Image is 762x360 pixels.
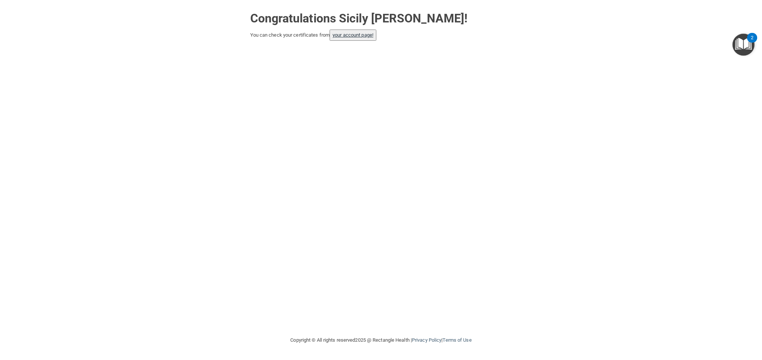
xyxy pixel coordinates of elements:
[330,30,376,41] button: your account page!
[732,34,755,56] button: Open Resource Center, 2 new notifications
[751,38,753,47] div: 2
[333,32,373,38] a: your account page!
[443,337,471,343] a: Terms of Use
[250,30,512,41] div: You can check your certificates from
[412,337,441,343] a: Privacy Policy
[250,11,468,25] strong: Congratulations Sicily [PERSON_NAME]!
[245,328,518,352] div: Copyright © All rights reserved 2025 @ Rectangle Health | |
